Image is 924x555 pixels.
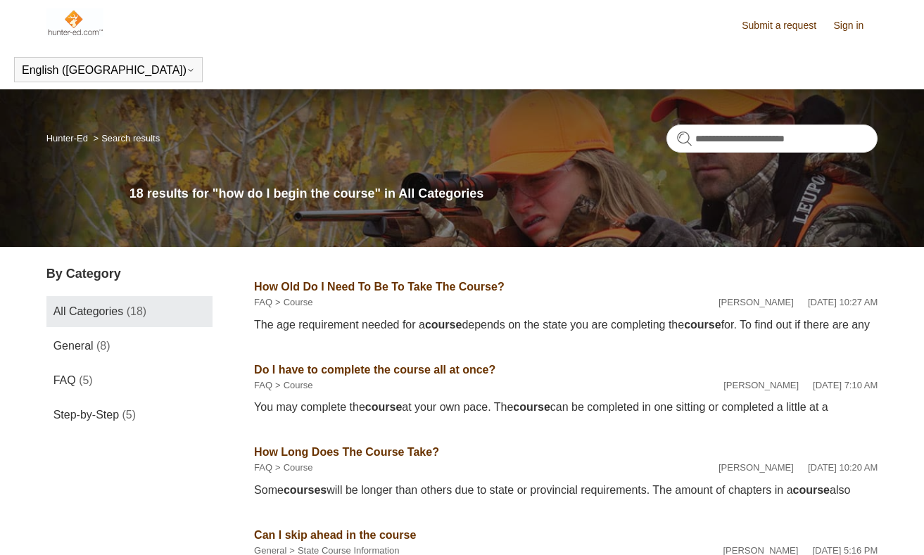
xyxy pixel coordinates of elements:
em: courses [284,484,327,496]
a: General (8) [46,331,213,362]
a: FAQ (5) [46,365,213,396]
a: FAQ [254,462,272,473]
img: Hunter-Ed Help Center home page [46,8,103,37]
li: [PERSON_NAME] [723,378,799,393]
h3: By Category [46,264,213,283]
h1: 18 results for "how do I begin the course" in All Categories [129,184,878,203]
a: All Categories (18) [46,296,213,327]
span: (5) [122,409,137,421]
div: Some will be longer than others due to state or provincial requirements. The amount of chapters i... [254,482,878,499]
div: You may complete the at your own pace. The can be completed in one sitting or completed a little ... [254,399,878,416]
a: Course [284,462,313,473]
a: Do I have to complete the course all at once? [254,364,495,376]
a: Can I skip ahead in the course [254,529,416,541]
em: course [513,401,550,413]
a: FAQ [254,297,272,307]
span: FAQ [53,374,76,386]
button: English ([GEOGRAPHIC_DATA]) [22,64,195,77]
a: Course [284,380,313,390]
a: How Old Do I Need To Be To Take The Course? [254,281,505,293]
time: 05/15/2024, 10:20 [808,462,878,473]
a: Hunter-Ed [46,133,88,143]
em: course [365,401,402,413]
a: How Long Does The Course Take? [254,446,439,458]
a: Course [284,297,313,307]
li: FAQ [254,295,272,310]
a: Sign in [834,18,878,33]
li: Course [272,461,313,475]
li: Course [272,295,313,310]
em: course [793,484,830,496]
time: 08/08/2022, 07:10 [813,380,878,390]
span: All Categories [53,305,124,317]
a: Step-by-Step (5) [46,400,213,430]
a: FAQ [254,380,272,390]
a: Submit a request [742,18,830,33]
input: Search [666,125,878,153]
span: (5) [79,374,93,386]
li: [PERSON_NAME] [719,461,794,475]
li: FAQ [254,461,272,475]
li: [PERSON_NAME] [719,295,794,310]
span: General [53,340,94,352]
li: FAQ [254,378,272,393]
li: Course [272,378,313,393]
div: The age requirement needed for a depends on the state you are completing the for. To find out if ... [254,317,878,333]
time: 05/15/2024, 10:27 [808,297,878,307]
em: course [425,319,462,331]
span: Step-by-Step [53,409,119,421]
li: Search results [91,133,160,143]
em: course [684,319,721,331]
li: Hunter-Ed [46,133,91,143]
span: (8) [96,340,110,352]
span: (18) [127,305,146,317]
